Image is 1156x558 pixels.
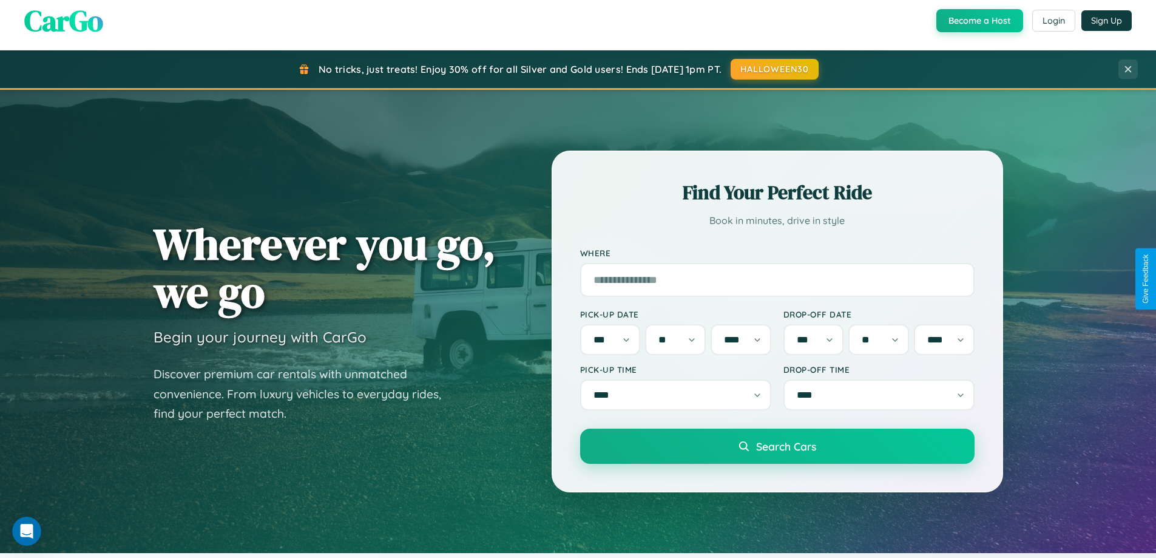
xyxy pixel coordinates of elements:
span: Search Cars [756,440,816,453]
button: Search Cars [580,429,975,464]
button: HALLOWEEN30 [731,59,819,80]
h2: Find Your Perfect Ride [580,179,975,206]
span: CarGo [24,1,103,41]
h3: Begin your journey with CarGo [154,328,367,346]
label: Drop-off Date [783,309,975,319]
p: Book in minutes, drive in style [580,212,975,230]
label: Pick-up Date [580,309,771,319]
label: Where [580,248,975,258]
label: Drop-off Time [783,364,975,375]
div: Give Feedback [1141,254,1150,304]
button: Sign Up [1081,10,1132,31]
button: Become a Host [936,9,1023,32]
button: Login [1032,10,1075,32]
span: No tricks, just treats! Enjoy 30% off for all Silver and Gold users! Ends [DATE] 1pm PT. [319,63,722,75]
p: Discover premium car rentals with unmatched convenience. From luxury vehicles to everyday rides, ... [154,364,457,424]
h1: Wherever you go, we go [154,220,496,316]
iframe: Intercom live chat [12,517,41,546]
label: Pick-up Time [580,364,771,375]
